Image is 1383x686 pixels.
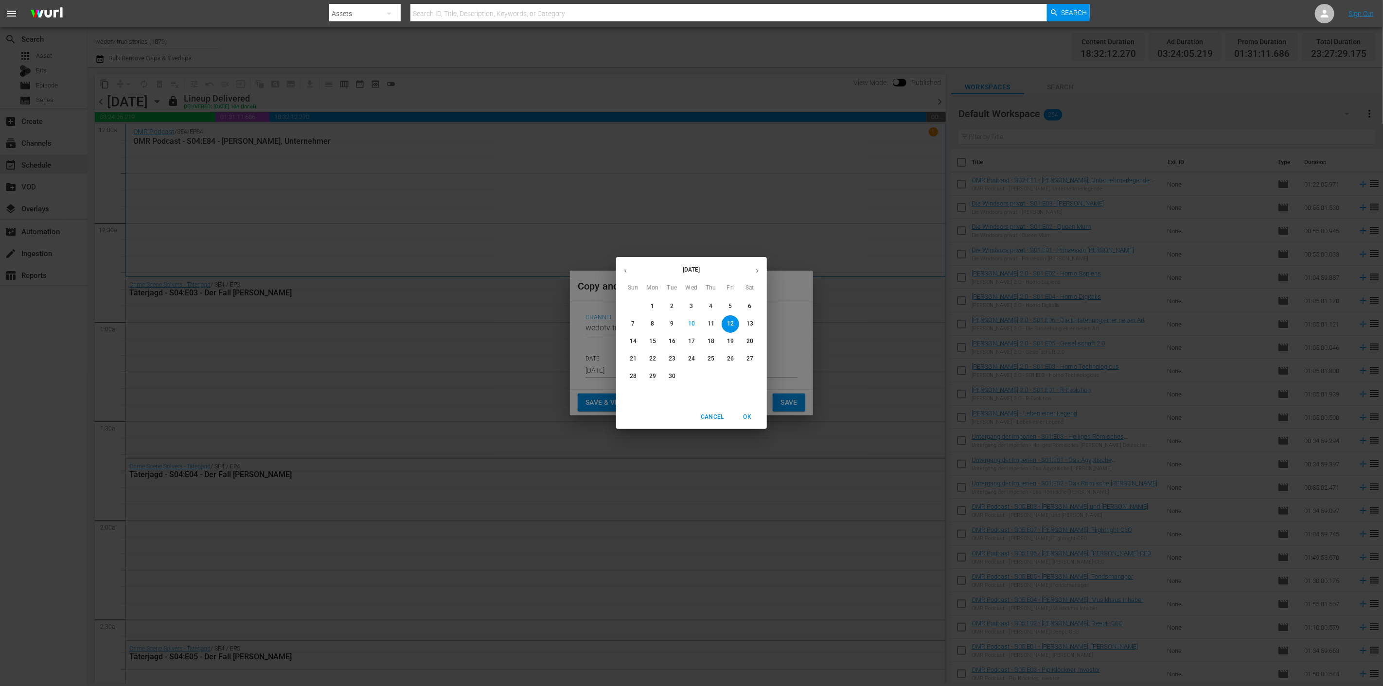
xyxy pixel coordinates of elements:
[663,315,681,333] button: 9
[624,368,642,385] button: 28
[722,333,739,350] button: 19
[722,283,739,293] span: Fri
[649,372,656,380] p: 29
[722,315,739,333] button: 12
[624,283,642,293] span: Sun
[1062,4,1087,21] span: Search
[630,337,637,345] p: 14
[708,320,714,328] p: 11
[635,265,748,274] p: [DATE]
[702,283,720,293] span: Thu
[644,333,661,350] button: 15
[644,350,661,368] button: 22
[727,355,734,363] p: 26
[23,2,70,25] img: ans4CAIJ8jUAAAAAAAAAAAAAAAAAAAAAAAAgQb4GAAAAAAAAAAAAAAAAAAAAAAAAJMjXAAAAAAAAAAAAAAAAAAAAAAAAgAT5G...
[669,372,675,380] p: 30
[732,409,763,425] button: OK
[690,302,693,310] p: 3
[702,350,720,368] button: 25
[741,298,759,315] button: 6
[663,350,681,368] button: 23
[741,283,759,293] span: Sat
[624,350,642,368] button: 21
[688,320,695,328] p: 10
[683,283,700,293] span: Wed
[697,409,728,425] button: Cancel
[688,355,695,363] p: 24
[644,368,661,385] button: 29
[663,283,681,293] span: Tue
[683,315,700,333] button: 10
[702,315,720,333] button: 11
[748,302,751,310] p: 6
[624,333,642,350] button: 14
[644,283,661,293] span: Mon
[709,302,712,310] p: 4
[727,337,734,345] p: 19
[741,333,759,350] button: 20
[683,350,700,368] button: 24
[631,320,635,328] p: 7
[670,302,674,310] p: 2
[688,337,695,345] p: 17
[702,298,720,315] button: 4
[663,298,681,315] button: 2
[728,302,732,310] p: 5
[663,368,681,385] button: 30
[683,298,700,315] button: 3
[630,355,637,363] p: 21
[670,320,674,328] p: 9
[649,355,656,363] p: 22
[651,302,654,310] p: 1
[649,337,656,345] p: 15
[702,333,720,350] button: 18
[669,355,675,363] p: 23
[708,337,714,345] p: 18
[727,320,734,328] p: 12
[701,412,724,422] span: Cancel
[624,315,642,333] button: 7
[741,315,759,333] button: 13
[644,298,661,315] button: 1
[722,298,739,315] button: 5
[746,355,753,363] p: 27
[630,372,637,380] p: 28
[6,8,18,19] span: menu
[663,333,681,350] button: 16
[1348,10,1374,17] a: Sign Out
[736,412,759,422] span: OK
[741,350,759,368] button: 27
[708,355,714,363] p: 25
[746,337,753,345] p: 20
[683,333,700,350] button: 17
[669,337,675,345] p: 16
[644,315,661,333] button: 8
[746,320,753,328] p: 13
[722,350,739,368] button: 26
[651,320,654,328] p: 8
